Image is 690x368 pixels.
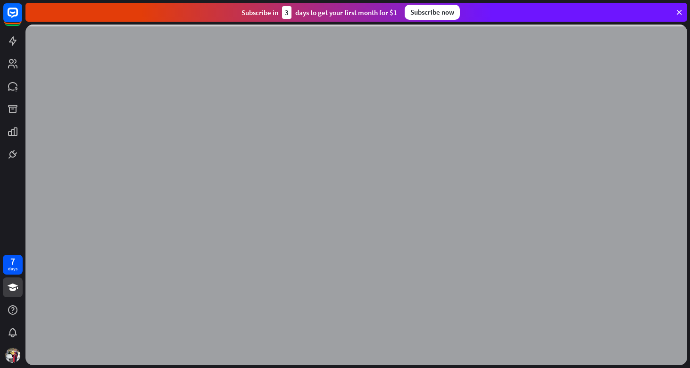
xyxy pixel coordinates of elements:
[241,6,397,19] div: Subscribe in days to get your first month for $1
[3,255,23,275] a: 7 days
[8,266,17,272] div: days
[10,257,15,266] div: 7
[282,6,291,19] div: 3
[405,5,460,20] div: Subscribe now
